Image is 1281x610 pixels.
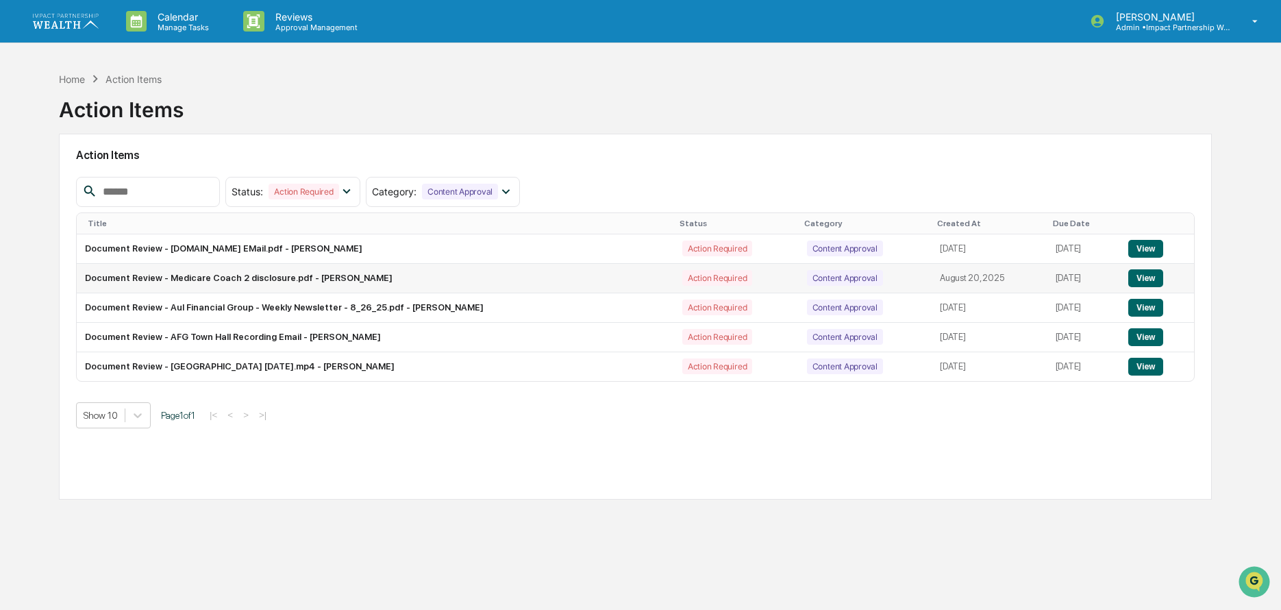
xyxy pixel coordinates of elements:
[59,73,85,85] div: Home
[147,23,216,32] p: Manage Tasks
[77,352,674,381] td: Document Review - [GEOGRAPHIC_DATA] [DATE].mp4 - [PERSON_NAME]
[239,409,253,421] button: >
[206,409,221,421] button: |<
[1047,234,1120,264] td: [DATE]
[27,173,88,186] span: Preclearance
[682,329,752,345] div: Action Required
[932,293,1047,323] td: [DATE]
[47,105,225,119] div: Start new chat
[932,352,1047,381] td: [DATE]
[682,358,752,374] div: Action Required
[88,219,669,228] div: Title
[147,11,216,23] p: Calendar
[99,174,110,185] div: 🗄️
[1105,11,1232,23] p: [PERSON_NAME]
[77,323,674,352] td: Document Review - AFG Town Hall Recording Email - [PERSON_NAME]
[97,232,166,243] a: Powered byPylon
[1128,328,1163,346] button: View
[804,219,926,228] div: Category
[932,264,1047,293] td: August 20, 2025
[76,149,1195,162] h2: Action Items
[264,11,364,23] p: Reviews
[105,73,162,85] div: Action Items
[14,105,38,130] img: 1746055101610-c473b297-6a78-478c-a979-82029cc54cd1
[269,184,338,199] div: Action Required
[77,234,674,264] td: Document Review - [DOMAIN_NAME] EMail.pdf - [PERSON_NAME]
[807,358,883,374] div: Content Approval
[1128,299,1163,317] button: View
[1128,243,1163,254] a: View
[1128,302,1163,313] a: View
[932,323,1047,352] td: [DATE]
[682,241,752,256] div: Action Required
[47,119,173,130] div: We're available if you need us!
[8,193,92,218] a: 🔎Data Lookup
[680,219,793,228] div: Status
[255,409,271,421] button: >|
[807,241,883,256] div: Content Approval
[161,410,195,421] span: Page 1 of 1
[422,184,498,199] div: Content Approval
[77,264,674,293] td: Document Review - Medicare Coach 2 disclosure.pdf - [PERSON_NAME]
[1128,273,1163,283] a: View
[807,329,883,345] div: Content Approval
[682,300,752,315] div: Action Required
[59,86,184,122] div: Action Items
[8,167,94,192] a: 🖐️Preclearance
[113,173,170,186] span: Attestations
[94,167,175,192] a: 🗄️Attestations
[1047,264,1120,293] td: [DATE]
[937,219,1041,228] div: Created At
[232,186,263,197] span: Status :
[1128,269,1163,287] button: View
[33,14,99,28] img: logo
[372,186,416,197] span: Category :
[223,409,237,421] button: <
[1047,293,1120,323] td: [DATE]
[1047,323,1120,352] td: [DATE]
[77,293,674,323] td: Document Review - Aul Financial Group - Weekly Newsletter - 8_26_25.pdf - [PERSON_NAME]
[1237,565,1274,602] iframe: Open customer support
[27,199,86,212] span: Data Lookup
[36,62,226,77] input: Clear
[1128,240,1163,258] button: View
[14,200,25,211] div: 🔎
[14,174,25,185] div: 🖐️
[1105,23,1232,32] p: Admin • Impact Partnership Wealth
[1128,361,1163,371] a: View
[1128,358,1163,376] button: View
[932,234,1047,264] td: [DATE]
[807,270,883,286] div: Content Approval
[1047,352,1120,381] td: [DATE]
[682,270,752,286] div: Action Required
[233,109,249,125] button: Start new chat
[264,23,364,32] p: Approval Management
[1128,332,1163,342] a: View
[136,232,166,243] span: Pylon
[14,29,249,51] p: How can we help?
[1053,219,1115,228] div: Due Date
[807,300,883,315] div: Content Approval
